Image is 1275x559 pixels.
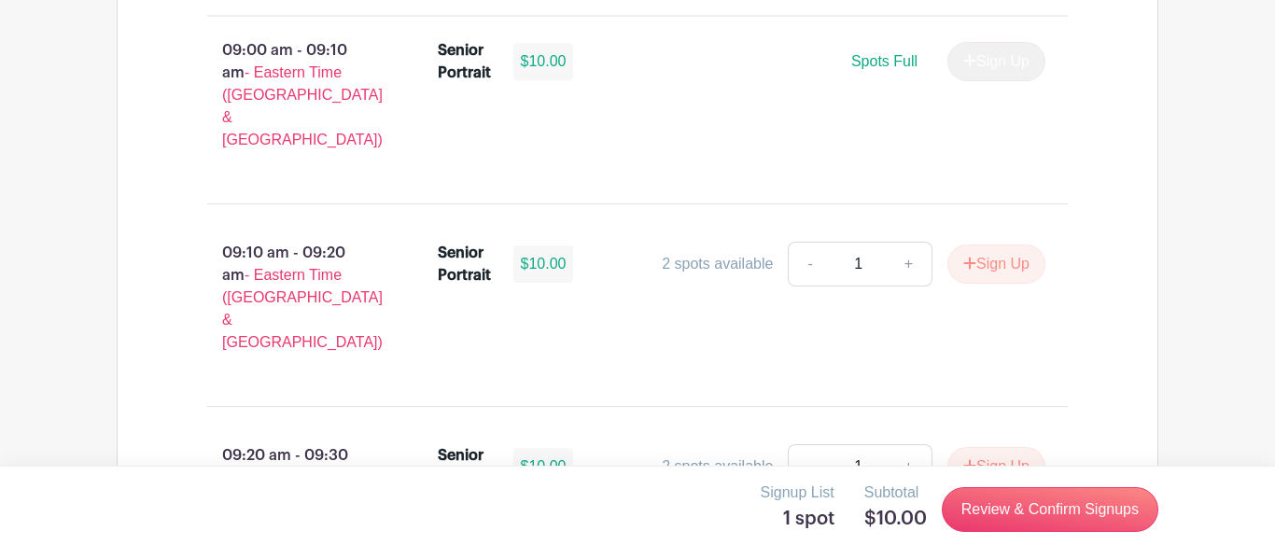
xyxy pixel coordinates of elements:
span: - Eastern Time ([GEOGRAPHIC_DATA] & [GEOGRAPHIC_DATA]) [222,64,383,147]
span: Spots Full [851,53,918,69]
a: - [788,242,831,286]
span: - Eastern Time ([GEOGRAPHIC_DATA] & [GEOGRAPHIC_DATA]) [222,267,383,350]
p: 09:10 am - 09:20 am [177,234,408,361]
a: + [886,242,932,286]
div: Senior Portrait [438,444,491,489]
div: 2 spots available [662,455,773,478]
h5: $10.00 [864,508,927,530]
div: 2 spots available [662,253,773,275]
div: $10.00 [513,448,574,485]
a: Review & Confirm Signups [942,487,1158,532]
div: Senior Portrait [438,242,491,286]
button: Sign Up [947,447,1045,486]
p: 09:00 am - 09:10 am [177,32,408,159]
button: Sign Up [947,245,1045,284]
div: $10.00 [513,245,574,283]
div: Senior Portrait [438,39,491,84]
p: Subtotal [864,482,927,504]
a: - [788,444,831,489]
a: + [886,444,932,489]
div: $10.00 [513,43,574,80]
p: Signup List [761,482,834,504]
h5: 1 spot [761,508,834,530]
